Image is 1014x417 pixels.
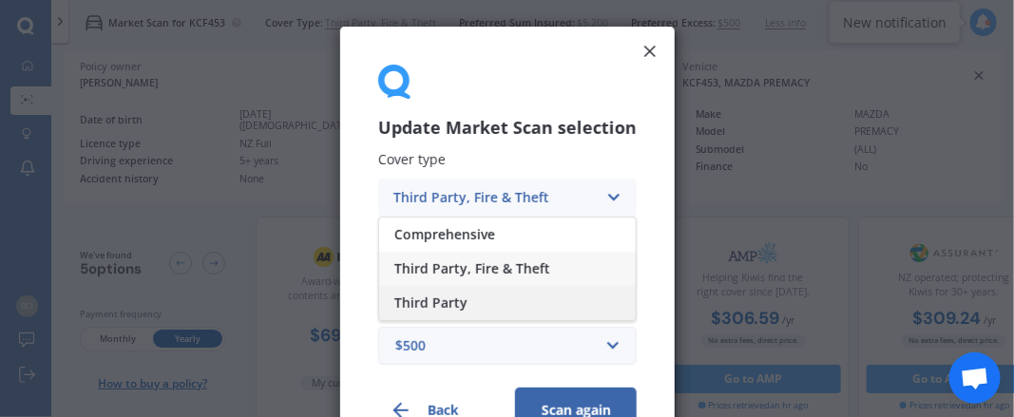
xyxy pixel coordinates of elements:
[378,151,446,169] span: Cover type
[949,352,1001,404] div: Open chat
[395,335,597,356] div: $500
[393,187,597,208] div: Third Party, Fire & Theft
[378,117,637,139] h3: Update Market Scan selection
[394,296,468,310] span: Third Party
[394,228,495,241] span: Comprehensive
[394,262,550,275] span: Third Party, Fire & Theft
